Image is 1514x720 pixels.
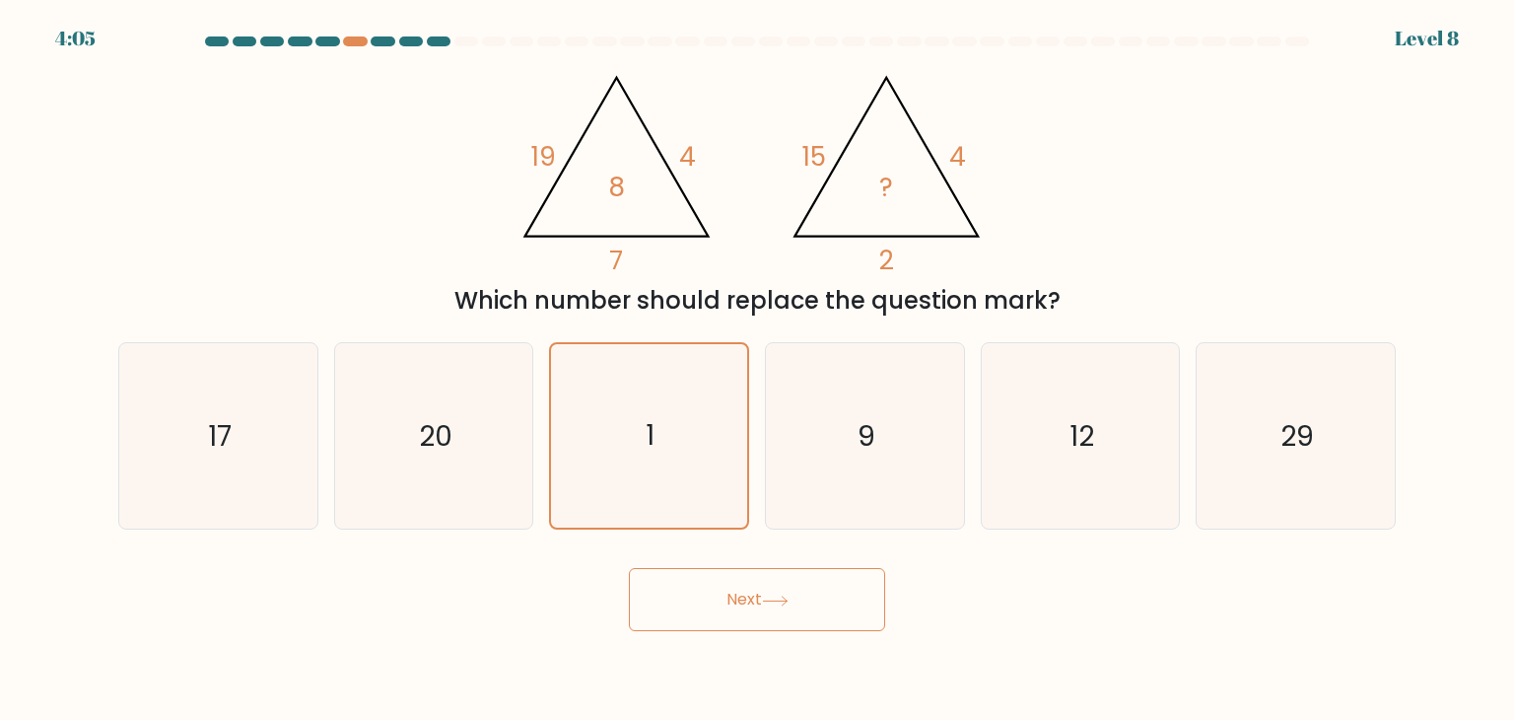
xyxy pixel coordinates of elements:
tspan: 19 [531,138,556,175]
tspan: 4 [949,138,966,175]
tspan: 8 [608,169,625,205]
button: Next [629,568,885,631]
div: 4:05 [55,24,96,53]
tspan: 7 [610,242,624,278]
text: 12 [1069,416,1094,456]
text: 29 [1280,416,1314,456]
text: 17 [208,416,232,456]
tspan: 4 [679,138,696,175]
div: Which number should replace the question mark? [130,283,1384,319]
tspan: 2 [879,242,894,278]
tspan: 15 [802,138,826,175]
div: Level 8 [1395,24,1459,53]
text: 1 [647,417,655,456]
text: 9 [858,416,875,456]
text: 20 [419,416,452,456]
tspan: ? [879,169,893,205]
